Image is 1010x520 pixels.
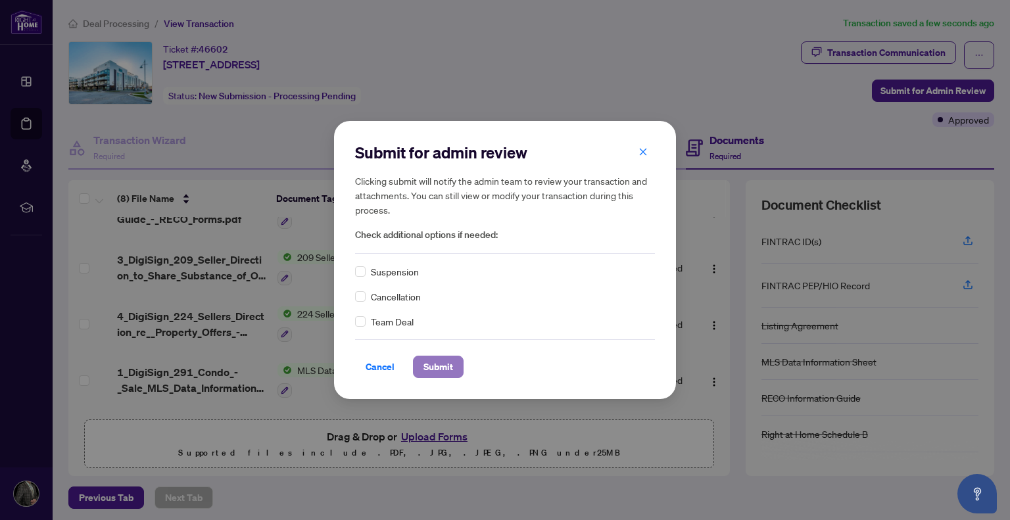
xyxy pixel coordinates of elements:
[413,356,464,378] button: Submit
[423,356,453,377] span: Submit
[371,264,419,279] span: Suspension
[355,356,405,378] button: Cancel
[638,147,648,156] span: close
[371,314,414,329] span: Team Deal
[355,142,655,163] h2: Submit for admin review
[355,174,655,217] h5: Clicking submit will notify the admin team to review your transaction and attachments. You can st...
[366,356,395,377] span: Cancel
[957,474,997,513] button: Open asap
[355,227,655,243] span: Check additional options if needed:
[371,289,421,304] span: Cancellation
